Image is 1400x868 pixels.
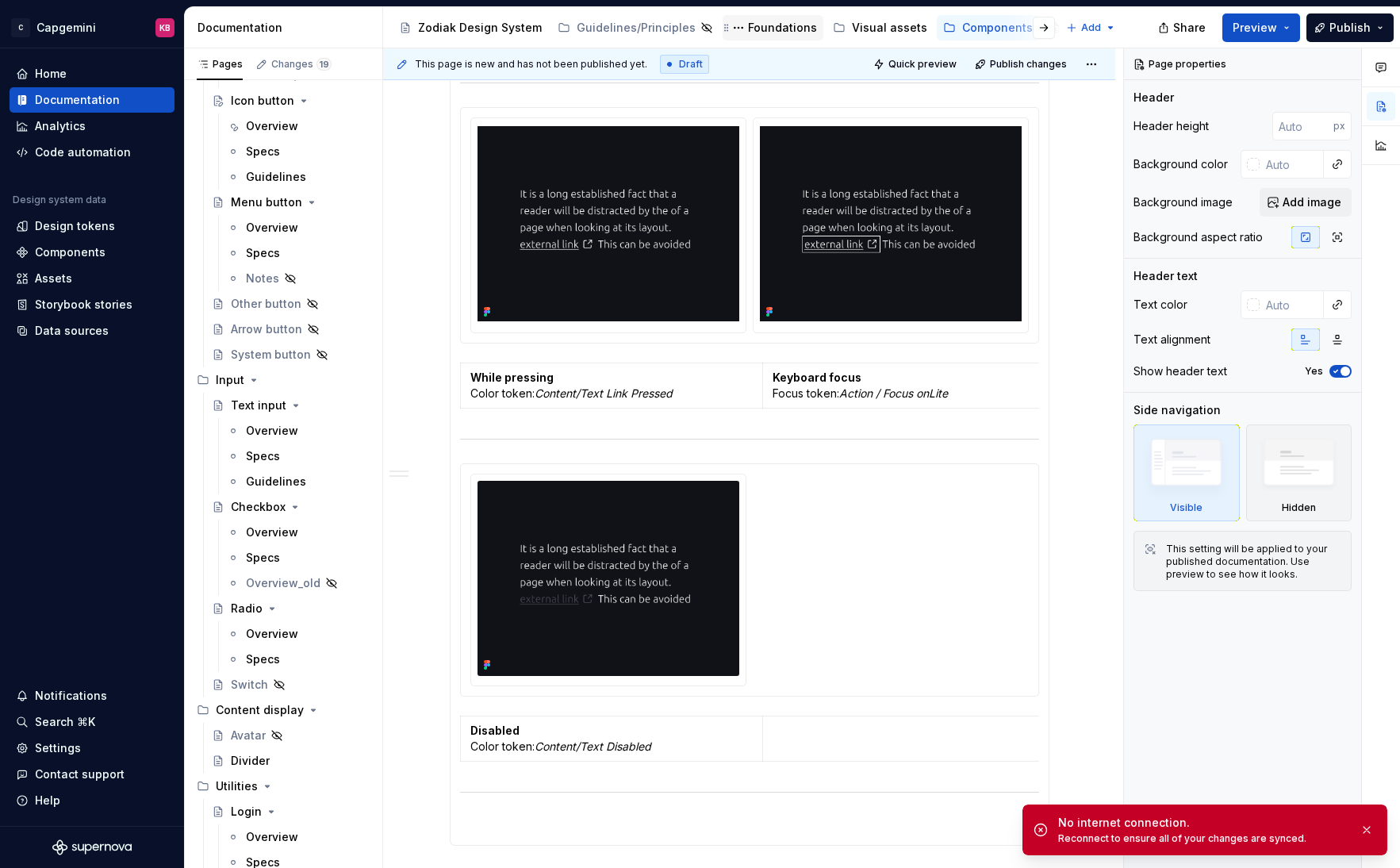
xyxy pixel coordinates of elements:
div: Overview [246,524,298,540]
div: Checkbox [231,499,286,515]
a: Arrow button [205,317,376,342]
div: Utilities [216,778,258,794]
div: Header text [1133,268,1198,284]
a: Overview [221,113,376,139]
input: Auto [1260,290,1324,319]
div: Other button [231,296,301,312]
a: Components [937,15,1039,40]
span: Draft [679,58,703,71]
div: Code automation [35,144,131,160]
div: System button [231,347,311,363]
div: Background image [1133,194,1233,210]
button: Share [1150,13,1216,42]
a: Text input [205,393,376,418]
a: Overview [221,621,376,647]
div: Overview [246,626,298,642]
div: Text alignment [1133,332,1210,348]
a: Design tokens [10,213,175,239]
span: Preview [1233,20,1277,36]
a: Assets [10,266,175,291]
a: Overview [221,418,376,444]
div: Arrow button [231,321,302,337]
span: 19 [316,58,332,71]
a: Storybook stories [10,292,175,317]
a: Avatar [205,723,376,748]
button: Publish [1306,13,1394,42]
div: Background aspect ratio [1133,229,1263,245]
div: Design system data [13,194,106,206]
button: Add image [1260,188,1352,217]
div: Design tokens [35,218,115,234]
div: Specs [246,550,280,566]
a: Overview [221,824,376,850]
div: Assets [35,271,72,286]
div: Page tree [393,12,1058,44]
div: Capgemini [36,20,96,36]
div: Documentation [198,20,376,36]
label: Yes [1305,365,1323,378]
strong: While pressing [470,371,554,384]
div: Storybook stories [35,297,132,313]
a: Visual assets [827,15,934,40]
div: Foundations [748,20,817,36]
input: Auto [1272,112,1333,140]
div: Zodiak Design System [418,20,542,36]
p: Focus token: [773,370,1279,401]
button: CCapgeminiKB [3,10,181,44]
a: Home [10,61,175,86]
div: KB [159,21,171,34]
div: Notifications [35,688,107,704]
a: Components [10,240,175,265]
div: Header height [1133,118,1209,134]
div: Specs [246,651,280,667]
div: Show header text [1133,363,1227,379]
a: Data sources [10,318,175,344]
div: Components [35,244,105,260]
div: Specs [246,144,280,159]
span: Add [1081,21,1101,34]
div: Icon button [231,93,294,109]
div: Hidden [1246,424,1352,521]
div: Specs [246,448,280,464]
button: Contact support [10,762,175,787]
div: Specs [246,245,280,261]
div: Text input [231,398,286,413]
div: Header [1133,90,1174,106]
strong: Disabled [470,724,520,737]
a: Specs [221,647,376,672]
div: Radio [231,601,263,616]
span: Share [1173,20,1206,36]
svg: Supernova Logo [52,839,132,855]
div: Visible [1133,424,1240,521]
em: Content/Text Disabled [535,739,651,753]
div: Changes [271,58,332,71]
a: Foundations [723,15,823,40]
div: Overview [246,118,298,134]
div: Visual assets [852,20,927,36]
button: Add [1061,17,1121,39]
div: Help [35,793,60,808]
a: Login [205,799,376,824]
div: Search ⌘K [35,714,95,730]
div: Background color [1133,156,1228,172]
span: Publish [1329,20,1371,36]
button: Notifications [10,683,175,709]
a: Menu button [205,190,376,215]
div: Analytics [35,118,86,134]
em: Content/Text Link Pressed [535,386,673,400]
div: Settings [35,740,81,756]
div: Input [216,372,244,388]
div: Utilities [190,774,376,799]
div: C [11,18,30,37]
div: Guidelines [246,474,306,490]
button: Quick preview [869,53,964,75]
div: Overview [246,220,298,236]
div: Guidelines [246,169,306,185]
span: Add image [1283,194,1341,210]
a: Other button [205,291,376,317]
a: Checkbox [205,494,376,520]
button: Publish changes [970,53,1074,75]
div: Notes [246,271,279,286]
span: Quick preview [888,58,957,71]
